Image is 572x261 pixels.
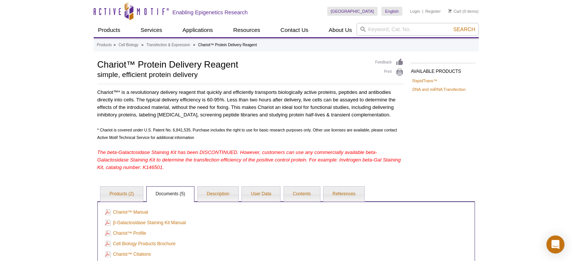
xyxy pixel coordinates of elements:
[146,42,190,48] a: Transfection & Expression
[229,23,265,37] a: Resources
[105,208,148,216] a: Chariot™ Manual
[198,43,257,47] li: Chariot™ Protein Delivery Reagent
[100,187,143,202] a: Products (2)
[105,250,151,258] a: Chariot™ Citations
[97,128,397,140] span: * Chariot is covered under U.S. Patent No. 6,841,535. Purchase includes the right to use for basi...
[448,9,452,13] img: Your Cart
[105,229,146,237] a: Chariot™ Profile
[118,42,138,48] a: Cell Biology
[324,23,357,37] a: About Us
[97,71,368,78] h2: simple, efficient protein delivery
[136,23,167,37] a: Services
[422,7,423,16] li: |
[375,68,404,77] a: Print
[413,86,466,93] a: DNA and miRNA Transfection
[97,149,401,170] span: The beta-Galactosidase Staining Kit has been DISCONTINUED. However, customers can use any commerc...
[97,89,404,119] p: Chariot™* is a revolutionary delivery reagent that quickly and efficiently transports biologicall...
[411,63,475,76] h2: AVAILABLE PRODUCTS
[94,23,125,37] a: Products
[114,43,116,47] li: »
[410,9,420,14] a: Login
[284,187,320,202] a: Contents
[546,235,564,253] div: Open Intercom Messenger
[141,43,144,47] li: »
[425,9,441,14] a: Register
[413,77,437,84] a: RapidTrans™
[276,23,313,37] a: Contact Us
[105,219,186,227] a: β-Galactosidase Staining Kit Manual
[198,187,238,202] a: Description
[105,240,176,248] a: Cell Biology Products Brochure
[173,9,248,16] h2: Enabling Epigenetics Research
[357,23,479,36] input: Keyword, Cat. No.
[448,7,479,16] li: (0 items)
[448,9,461,14] a: Cart
[193,43,195,47] li: »
[178,23,217,37] a: Applications
[453,26,475,32] span: Search
[327,7,378,16] a: [GEOGRAPHIC_DATA]
[381,7,402,16] a: English
[375,58,404,66] a: Feedback
[97,42,112,48] a: Products
[242,187,280,202] a: User Data
[451,26,477,33] button: Search
[97,58,368,69] h1: Chariot™ Protein Delivery Reagent
[323,187,364,202] a: References
[147,187,194,202] a: Documents (5)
